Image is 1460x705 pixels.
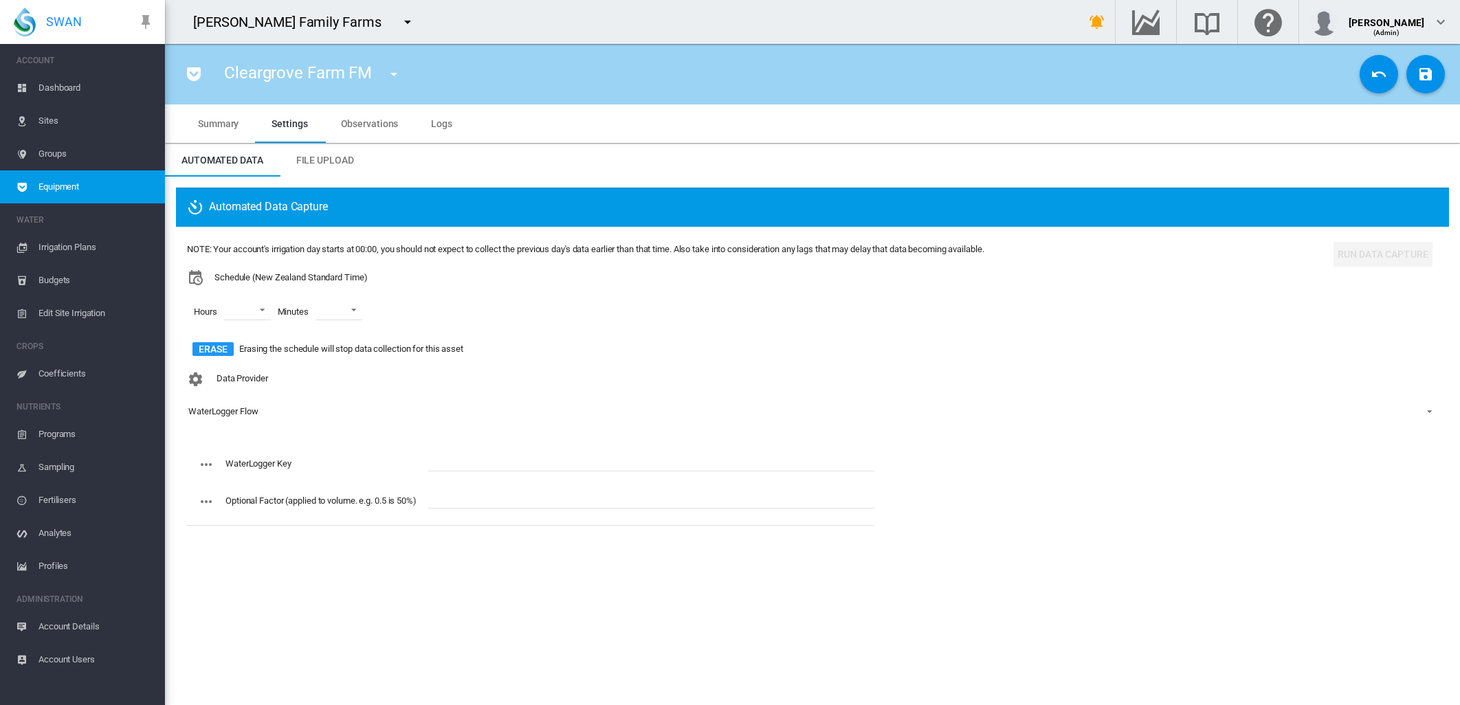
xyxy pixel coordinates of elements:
[1417,66,1434,82] md-icon: icon-content-save
[341,118,399,129] span: Observations
[192,342,234,356] button: Erase
[187,243,984,256] div: NOTE: Your account's irrigation day starts at 00:00, you should not expect to collect the previou...
[380,60,408,88] button: icon-menu-down
[16,396,154,418] span: NUTRIENTS
[38,484,154,517] span: Fertilisers
[198,118,239,129] span: Summary
[1406,55,1445,93] button: Save Changes
[16,588,154,610] span: ADMINISTRATION
[38,357,154,390] span: Coefficients
[198,493,214,510] md-icon: icon-dots-horizontal
[38,231,154,264] span: Irrigation Plans
[1349,10,1424,24] div: [PERSON_NAME]
[188,406,258,416] div: WaterLogger Flow
[187,199,209,216] md-icon: icon-camera-timer
[431,118,452,129] span: Logs
[394,8,421,36] button: icon-menu-down
[272,118,307,129] span: Settings
[16,49,154,71] span: ACCOUNT
[1191,14,1224,30] md-icon: Search the knowledge base
[1089,14,1105,30] md-icon: icon-bell-ring
[1252,14,1285,30] md-icon: Click here for help
[38,643,154,676] span: Account Users
[214,271,367,284] span: Schedule (New Zealand Standard Time)
[38,264,154,297] span: Budgets
[38,297,154,330] span: Edit Site Irrigation
[1360,55,1398,93] button: Cancel Changes
[16,209,154,231] span: WATER
[271,299,316,325] span: Minutes
[1129,14,1162,30] md-icon: Go to the Data Hub
[137,14,154,30] md-icon: icon-pin
[38,137,154,170] span: Groups
[193,12,393,32] div: [PERSON_NAME] Family Farms
[186,66,202,82] md-icon: icon-pocket
[181,155,263,166] span: Automated Data
[187,269,203,286] md-icon: icon-calendar-clock
[38,71,154,104] span: Dashboard
[1310,8,1338,36] img: profile.jpg
[16,335,154,357] span: CROPS
[38,451,154,484] span: Sampling
[38,104,154,137] span: Sites
[225,458,291,469] label: WaterLogger Key
[399,14,416,30] md-icon: icon-menu-down
[1334,242,1433,267] button: Run Data Capture
[38,418,154,451] span: Programs
[225,495,417,506] label: Optional Factor (applied to volume. e.g. 0.5 is 50%)
[38,610,154,643] span: Account Details
[187,299,224,325] span: Hours
[386,66,402,82] md-icon: icon-menu-down
[14,8,36,36] img: SWAN-Landscape-Logo-Colour-drop.png
[198,456,214,473] md-icon: icon-dots-horizontal
[217,374,268,384] span: Data Provider
[1083,8,1111,36] button: icon-bell-ring
[38,170,154,203] span: Equipment
[187,401,1438,422] md-select: Configuration: WaterLogger Flow
[1433,14,1449,30] md-icon: icon-chevron-down
[187,371,203,388] md-icon: icon-cog
[38,517,154,550] span: Analytes
[180,60,208,88] button: icon-pocket
[239,343,463,355] span: Erasing the schedule will stop data collection for this asset
[38,550,154,583] span: Profiles
[1371,66,1387,82] md-icon: icon-undo
[187,199,328,216] span: Automated Data Capture
[1373,29,1400,36] span: (Admin)
[296,155,354,166] span: File Upload
[224,63,372,82] span: Cleargrove Farm FM
[46,13,82,30] span: SWAN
